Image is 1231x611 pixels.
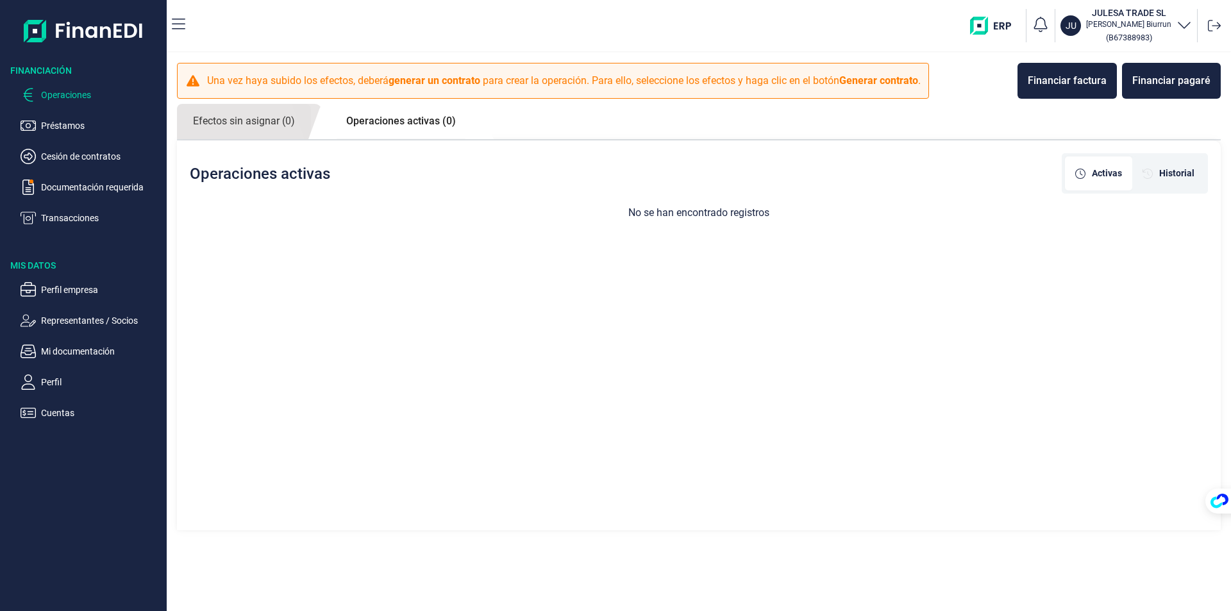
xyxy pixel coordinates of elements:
span: Historial [1159,167,1194,180]
button: Financiar factura [1017,63,1117,99]
button: Mi documentación [21,344,162,359]
b: generar un contrato [389,74,480,87]
button: Cesión de contratos [21,149,162,164]
button: Cuentas [21,405,162,421]
img: erp [970,17,1021,35]
img: Logo de aplicación [24,10,144,51]
div: [object Object] [1065,156,1132,190]
p: Operaciones [41,87,162,103]
button: Préstamos [21,118,162,133]
p: [PERSON_NAME] Biurrun [1086,19,1171,29]
p: Perfil [41,374,162,390]
h3: JULESA TRADE SL [1086,6,1171,19]
small: Copiar cif [1106,33,1152,42]
p: Mi documentación [41,344,162,359]
span: Activas [1092,167,1122,180]
h2: Operaciones activas [190,165,330,183]
button: Transacciones [21,210,162,226]
p: Representantes / Socios [41,313,162,328]
p: Transacciones [41,210,162,226]
p: Cesión de contratos [41,149,162,164]
button: Financiar pagaré [1122,63,1221,99]
div: Financiar factura [1028,73,1107,88]
h3: No se han encontrado registros [177,206,1221,219]
button: Perfil [21,374,162,390]
div: [object Object] [1132,156,1205,190]
p: Préstamos [41,118,162,133]
button: JUJULESA TRADE SL[PERSON_NAME] Biurrun(B67388983) [1060,6,1192,45]
b: Generar contrato [839,74,918,87]
p: Perfil empresa [41,282,162,297]
button: Representantes / Socios [21,313,162,328]
p: Documentación requerida [41,180,162,195]
button: Perfil empresa [21,282,162,297]
p: JU [1066,19,1076,32]
button: Documentación requerida [21,180,162,195]
div: Financiar pagaré [1132,73,1210,88]
button: Operaciones [21,87,162,103]
p: Cuentas [41,405,162,421]
a: Efectos sin asignar (0) [177,104,311,139]
p: Una vez haya subido los efectos, deberá para crear la operación. Para ello, seleccione los efecto... [207,73,921,88]
a: Operaciones activas (0) [330,104,472,138]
